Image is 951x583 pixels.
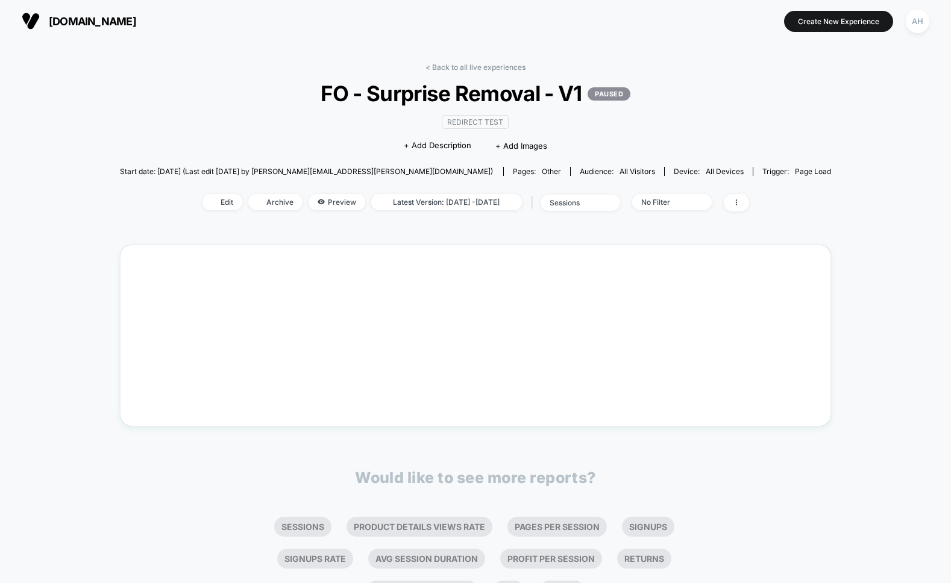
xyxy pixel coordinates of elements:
[580,167,655,176] div: Audience:
[371,194,522,210] span: Latest Version: [DATE] - [DATE]
[347,517,492,537] li: Product Details Views Rate
[906,10,929,33] div: AH
[641,198,689,207] div: No Filter
[617,549,671,569] li: Returns
[762,167,831,176] div: Trigger:
[542,167,561,176] span: other
[442,115,509,129] span: Redirect Test
[620,167,655,176] span: All Visitors
[513,167,561,176] div: Pages:
[507,517,607,537] li: Pages Per Session
[795,167,831,176] span: Page Load
[155,81,796,106] span: FO - Surprise Removal - V1
[784,11,893,32] button: Create New Experience
[622,517,674,537] li: Signups
[18,11,140,31] button: [DOMAIN_NAME]
[355,469,596,487] p: Would like to see more reports?
[550,198,598,207] div: sessions
[309,194,365,210] span: Preview
[500,549,602,569] li: Profit Per Session
[664,167,753,176] span: Device:
[22,12,40,30] img: Visually logo
[528,194,541,211] span: |
[425,63,526,72] a: < Back to all live experiences
[277,549,353,569] li: Signups Rate
[202,194,242,210] span: Edit
[120,167,493,176] span: Start date: [DATE] (Last edit [DATE] by [PERSON_NAME][EMAIL_ADDRESS][PERSON_NAME][DOMAIN_NAME])
[706,167,744,176] span: all devices
[248,194,303,210] span: Archive
[368,549,485,569] li: Avg Session Duration
[49,15,136,28] span: [DOMAIN_NAME]
[495,141,547,151] span: + Add Images
[588,87,630,101] p: PAUSED
[274,517,331,537] li: Sessions
[902,9,933,34] button: AH
[404,140,471,152] span: + Add Description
